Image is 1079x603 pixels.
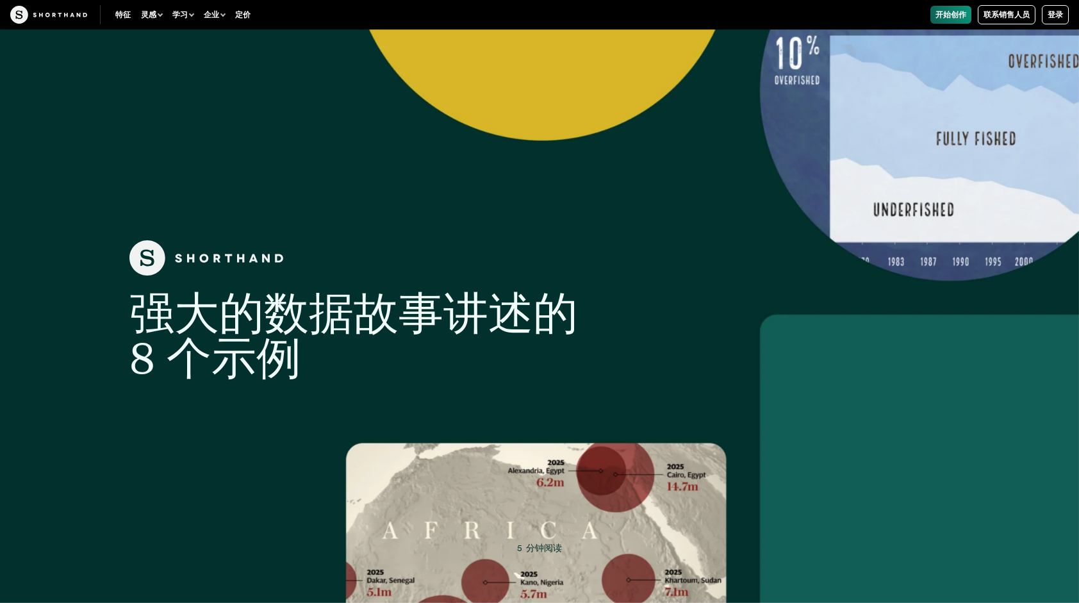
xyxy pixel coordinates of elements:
[199,6,230,24] button: 企业
[1042,5,1069,24] a: 登录
[978,5,1035,24] a: 联系销售人员
[930,6,971,24] a: 开始创作
[230,6,256,24] a: 定价
[136,6,167,24] button: 灵感
[10,6,87,24] img: 工艺
[517,543,562,553] span: 5分钟阅读
[129,286,578,384] span: 强大的数据故事讲述的 8 个示例
[167,6,199,24] button: 学习
[110,6,136,24] a: 特征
